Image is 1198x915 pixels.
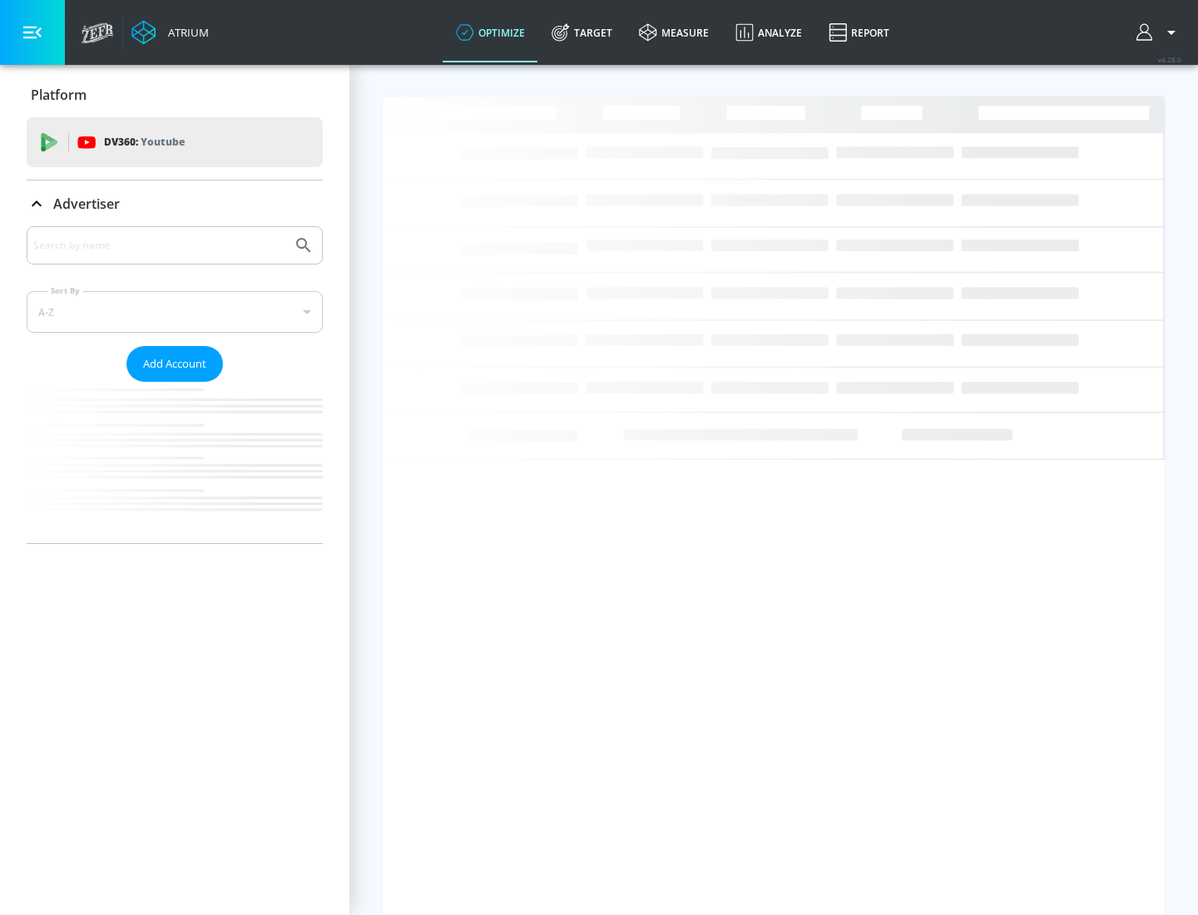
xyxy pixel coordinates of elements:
[27,226,323,543] div: Advertiser
[126,346,223,382] button: Add Account
[131,20,209,45] a: Atrium
[53,195,120,213] p: Advertiser
[143,354,206,373] span: Add Account
[443,2,538,62] a: optimize
[27,382,323,543] nav: list of Advertiser
[538,2,626,62] a: Target
[47,285,83,296] label: Sort By
[33,235,285,256] input: Search by name
[722,2,815,62] a: Analyze
[27,72,323,118] div: Platform
[815,2,903,62] a: Report
[141,133,185,151] p: Youtube
[626,2,722,62] a: measure
[1158,55,1181,64] span: v 4.28.0
[31,86,87,104] p: Platform
[161,25,209,40] div: Atrium
[27,117,323,167] div: DV360: Youtube
[27,181,323,227] div: Advertiser
[104,133,185,151] p: DV360:
[27,291,323,333] div: A-Z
